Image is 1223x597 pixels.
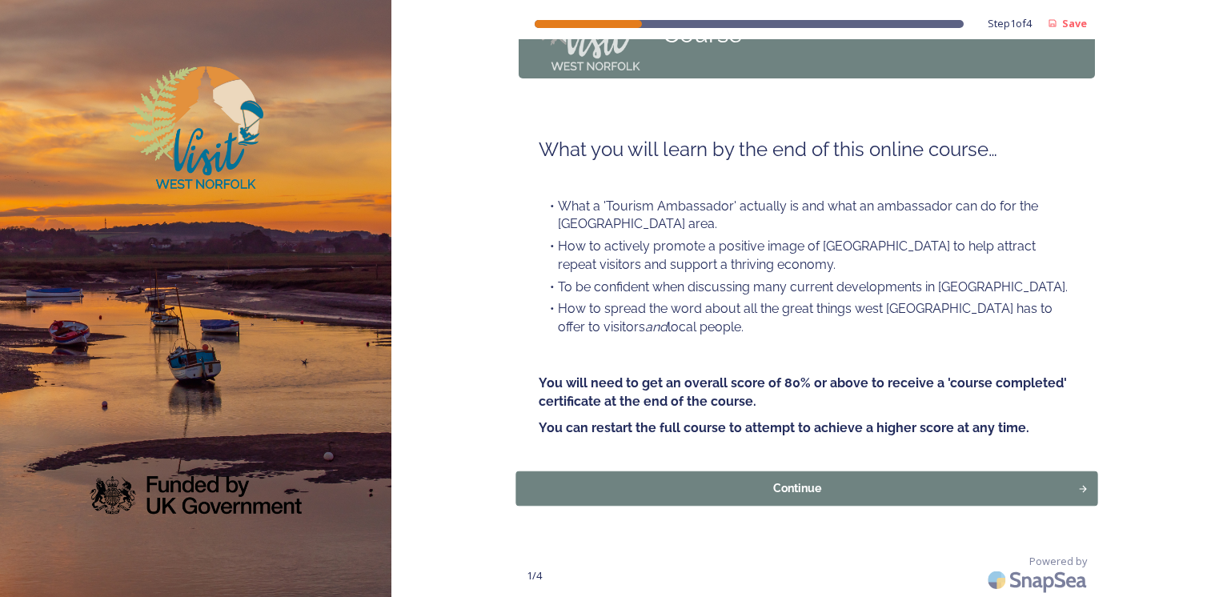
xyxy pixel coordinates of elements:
[539,278,1075,297] li: To be confident when discussing many current developments in [GEOGRAPHIC_DATA].
[539,136,1075,163] h2: What you will learn by the end of this online course…
[539,238,1075,274] li: How to actively promote a positive image of [GEOGRAPHIC_DATA] to help attract repeat visitors and...
[539,300,1075,336] li: How to spread the word about all the great things west [GEOGRAPHIC_DATA] has to offer to visitors...
[988,16,1032,31] span: Step 1 of 4
[539,375,1070,409] strong: You will need to get an overall score of 80% or above to receive a 'course completed' certificate...
[645,319,668,335] em: and
[1029,554,1087,569] span: Powered by
[1062,16,1087,30] strong: Save
[516,471,1098,505] button: Continue
[527,568,542,583] span: 1 / 4
[539,420,1029,435] strong: You can restart the full course to attempt to achieve a higher score at any time.
[539,198,1075,234] li: What a 'Tourism Ambassador' actually is and what an ambassador can do for the [GEOGRAPHIC_DATA] a...
[525,480,1070,497] div: Continue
